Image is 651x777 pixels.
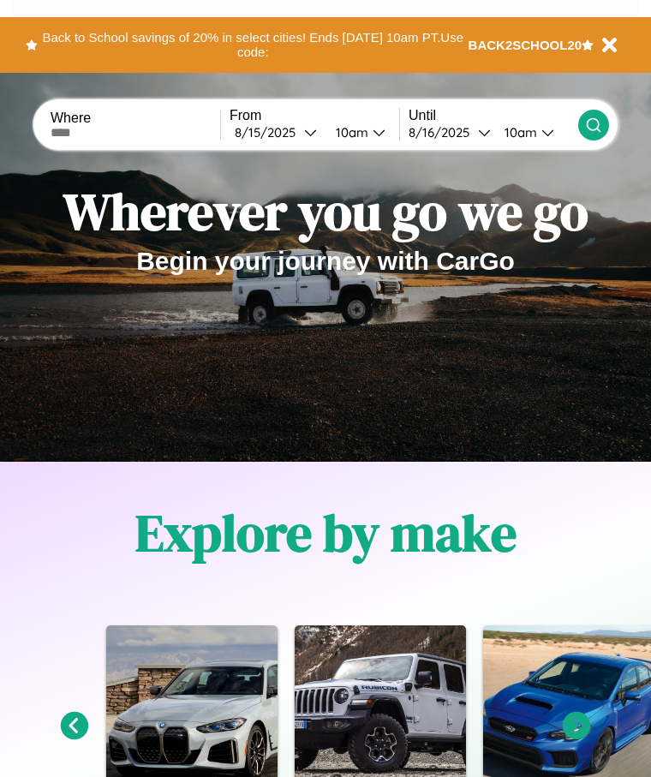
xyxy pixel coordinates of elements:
label: Until [409,108,578,123]
div: 8 / 15 / 2025 [235,124,304,140]
label: Where [51,111,220,126]
h1: Explore by make [135,498,517,568]
button: 10am [322,123,399,141]
div: 10am [496,124,541,140]
label: From [230,108,399,123]
div: 10am [327,124,373,140]
div: 8 / 16 / 2025 [409,124,478,140]
button: Back to School savings of 20% in select cities! Ends [DATE] 10am PT.Use code: [38,26,469,64]
button: 8/15/2025 [230,123,322,141]
button: 10am [491,123,578,141]
b: BACK2SCHOOL20 [469,38,582,52]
